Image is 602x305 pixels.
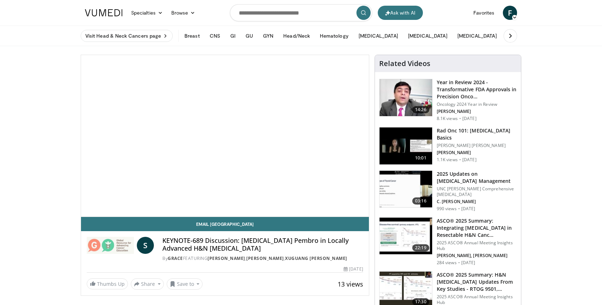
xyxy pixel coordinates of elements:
p: 2025 ASCO® Annual Meeting Insights Hub [437,240,517,251]
p: 990 views [437,206,457,212]
img: 59b31657-0fdf-4eb4-bc2c-b76a859f8026.150x105_q85_crop-smart_upscale.jpg [380,171,432,208]
video-js: Video Player [81,55,369,217]
p: [DATE] [462,116,477,121]
button: [MEDICAL_DATA] [354,29,402,43]
img: aee802ce-c4cb-403d-b093-d98594b3404c.150x105_q85_crop-smart_upscale.jpg [380,127,432,164]
a: [PERSON_NAME] [208,255,245,261]
div: [DATE] [344,266,363,272]
span: 14:26 [412,106,429,113]
input: Search topics, interventions [230,4,372,21]
button: Share [131,278,164,290]
a: Specialties [127,6,167,20]
a: F [503,6,517,20]
h4: KEYNOTE-689 Discussion: [MEDICAL_DATA] Pembro in Locally Advanced H&N [MEDICAL_DATA] [162,237,363,252]
a: Browse [167,6,200,20]
a: Email [GEOGRAPHIC_DATA] [81,217,369,231]
button: [MEDICAL_DATA] [453,29,501,43]
h3: 2025 Updates on [MEDICAL_DATA] Management [437,170,517,185]
a: S [137,237,154,254]
a: Thumbs Up [87,278,128,289]
a: 14:26 Year in Review 2024 - Transformative FDA Approvals in Precision Onco… Oncology 2024 Year in... [379,79,517,121]
span: 03:16 [412,197,429,205]
p: [PERSON_NAME] [437,109,517,114]
p: [PERSON_NAME], [PERSON_NAME] [437,253,517,258]
img: VuMedi Logo [85,9,123,16]
button: GU [241,29,257,43]
a: 22:19 ASCO® 2025 Summary: Integrating [MEDICAL_DATA] in Resectable H&N Canc… 2025 ASCO® Annual Me... [379,217,517,266]
p: 8.1K views [437,116,458,121]
p: C. [PERSON_NAME] [437,199,517,205]
a: Favorites [469,6,499,20]
h3: Rad Onc 101: [MEDICAL_DATA] Basics [437,127,517,141]
h3: ASCO® 2025 Summary: Integrating [MEDICAL_DATA] in Resectable H&N Canc… [437,217,517,239]
h4: Related Videos [379,59,430,68]
div: By FEATURING , , [162,255,363,262]
a: GRACE [168,255,183,261]
button: Save to [167,278,203,290]
span: 10:01 [412,154,429,162]
button: GYN [259,29,278,43]
button: Hematology [316,29,353,43]
button: CNS [205,29,225,43]
h3: Year in Review 2024 - Transformative FDA Approvals in Precision Onco… [437,79,517,100]
p: [PERSON_NAME] [437,150,517,156]
a: Xuguang [PERSON_NAME] [285,255,347,261]
p: UNC [PERSON_NAME] Comprehensive [MEDICAL_DATA] [437,186,517,197]
div: · [458,260,460,266]
p: 284 views [437,260,457,266]
p: 1.1K views [437,157,458,163]
a: 03:16 2025 Updates on [MEDICAL_DATA] Management UNC [PERSON_NAME] Comprehensive [MEDICAL_DATA] C.... [379,170,517,212]
span: 13 views [338,280,363,288]
p: [DATE] [461,206,475,212]
button: Breast [180,29,204,43]
p: [PERSON_NAME] [PERSON_NAME] [437,143,517,148]
button: GI [226,29,240,43]
span: 22:19 [412,244,429,251]
div: · [459,116,461,121]
img: 6b668687-9898-4518-9951-025704d4bc20.150x105_q85_crop-smart_upscale.jpg [380,218,432,255]
p: [DATE] [462,157,477,163]
p: Oncology 2024 Year in Review [437,102,517,107]
button: [MEDICAL_DATA] [404,29,452,43]
a: Visit Head & Neck Cancers page [81,30,173,42]
img: GRACE [87,237,134,254]
img: 22cacae0-80e8-46c7-b946-25cff5e656fa.150x105_q85_crop-smart_upscale.jpg [380,79,432,116]
a: [PERSON_NAME] [246,255,284,261]
p: [DATE] [461,260,475,266]
h3: ASCO® 2025 Summary: H&N [MEDICAL_DATA] Updates From Key Studies - RTOG 9501,… [437,271,517,293]
button: Ask with AI [378,6,423,20]
div: · [459,157,461,163]
div: · [458,206,460,212]
button: Head/Neck [279,29,314,43]
a: 10:01 Rad Onc 101: [MEDICAL_DATA] Basics [PERSON_NAME] [PERSON_NAME] [PERSON_NAME] 1.1K views · [... [379,127,517,165]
